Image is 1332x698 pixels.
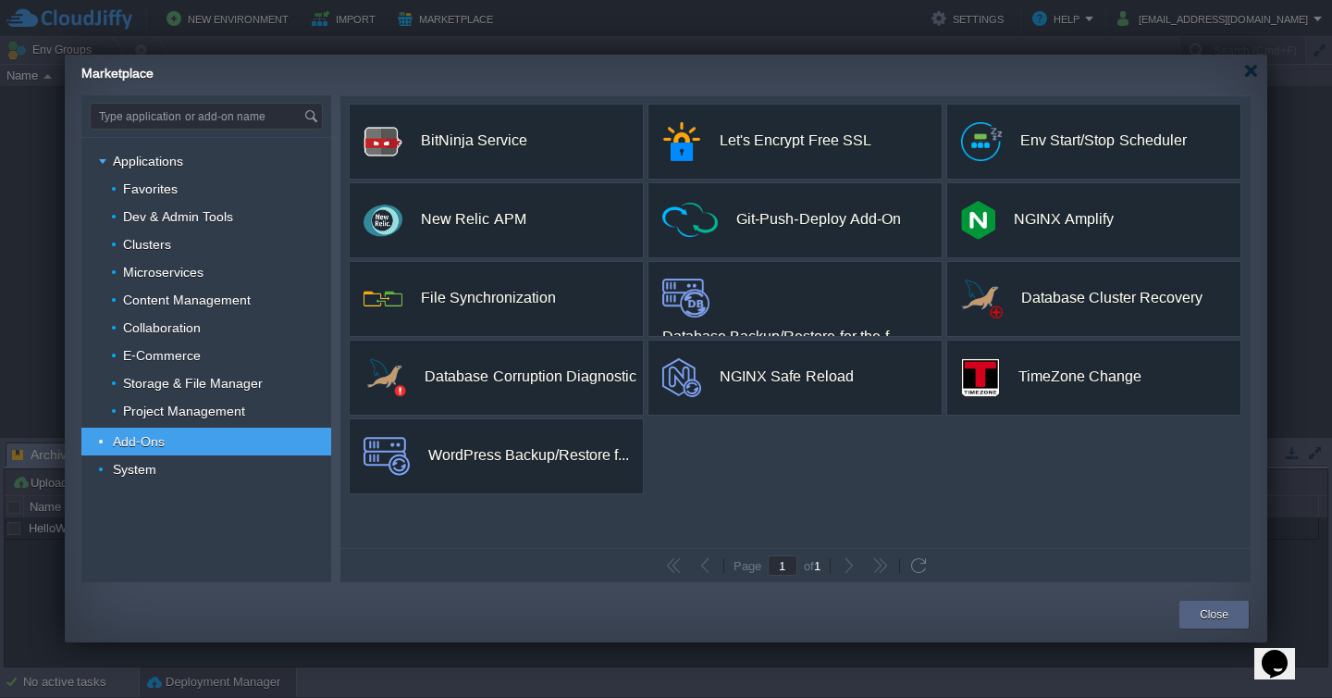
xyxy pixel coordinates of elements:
[428,436,630,475] div: WordPress Backup/Restore for the filesystem and the databases
[797,558,827,573] div: of
[364,437,410,476] img: backup-logo.svg
[1014,200,1114,239] div: NGINX Amplify
[121,264,206,280] a: Microservices
[814,559,820,573] span: 1
[720,121,871,160] div: Let's Encrypt Free SSL
[121,347,203,364] a: E-Commerce
[1254,624,1313,679] iframe: chat widget
[111,461,159,478] a: System
[961,280,1003,318] img: database-recovery.png
[111,153,186,169] a: Applications
[1020,121,1187,160] div: Env Start/Stop Scheduler
[662,358,701,397] img: logo.svg
[425,357,636,396] div: Database Corruption Diagnostic
[421,121,527,160] div: BitNinja Service
[121,403,248,419] a: Project Management
[421,279,556,318] div: File Synchronization
[961,122,1002,161] img: logo.png
[1200,605,1228,624] button: Close
[111,433,167,450] a: Add-Ons
[720,357,854,396] div: NGINX Safe Reload
[421,200,526,239] div: New Relic APM
[121,181,180,197] a: Favorites
[121,208,236,225] a: Dev & Admin Tools
[121,375,265,392] a: Storage & File Manager
[121,292,253,308] a: Content Management
[1021,279,1203,318] div: Database Cluster Recovery
[364,122,402,161] img: logo.png
[662,122,701,161] img: letsencrypt.png
[364,280,402,318] img: icon.png
[364,201,402,240] img: newrelic_70x70.png
[121,236,174,253] a: Clusters
[1018,357,1141,396] div: TimeZone Change
[81,66,154,81] span: Marketplace
[121,319,203,336] a: Collaboration
[736,200,901,239] div: Git-Push-Deploy Add-On
[364,358,406,397] img: database-corruption-check.png
[662,318,900,356] div: Database Backup/Restore for the filesystem and the databases
[961,201,995,240] img: nginx-amplify-logo.png
[662,279,709,318] img: backup-logo.png
[727,559,768,572] div: Page
[961,358,1000,397] img: timezone-logo.png
[662,203,718,237] img: ci-cd-icon.png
